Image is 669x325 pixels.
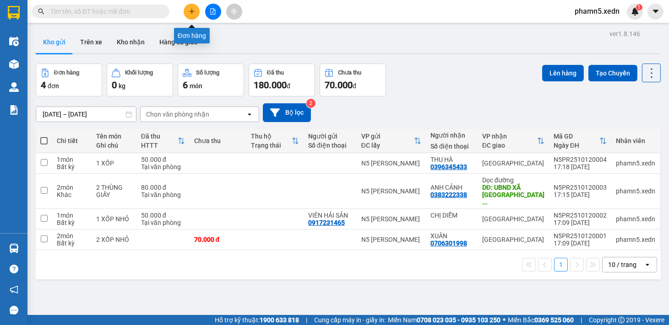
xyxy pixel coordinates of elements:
[215,315,299,325] span: Hỗ trợ kỹ thuật:
[588,65,637,81] button: Tạo Chuyến
[263,103,311,122] button: Bộ lọc
[190,82,202,90] span: món
[554,240,607,247] div: 17:09 [DATE]
[430,232,473,240] div: XUÂN
[361,133,414,140] div: VP gửi
[482,184,544,206] div: DĐ: UBND XÃ KHÁNH ĐÔNG KHÁNH SƠN
[9,82,19,92] img: warehouse-icon
[73,31,109,53] button: Trên xe
[482,176,544,184] div: Dọc đường
[11,59,40,102] b: Xe Đăng Nhân
[57,163,87,170] div: Bất kỳ
[260,316,299,324] strong: 1900 633 818
[430,163,467,170] div: 0396345433
[8,6,20,20] img: logo-vxr
[119,82,125,90] span: kg
[478,129,549,153] th: Toggle SortBy
[210,8,216,15] span: file-add
[56,13,91,56] b: Gửi khách hàng
[636,4,642,11] sup: 1
[249,64,315,96] button: Đã thu180.000đ
[609,29,640,39] div: ver 1.8.146
[503,318,506,322] span: ⚪️
[308,133,352,140] div: Người gửi
[267,69,284,76] div: Đã thu
[616,236,655,243] div: phamn5.xedn
[178,64,244,96] button: Số lượng6món
[57,184,87,191] div: 2 món
[96,160,132,167] div: 1 XỐP
[554,184,607,191] div: N5PR2510120003
[107,64,173,96] button: Khối lượng0kg
[141,142,178,149] div: HTTT
[57,156,87,163] div: 1 món
[361,160,421,167] div: N5 [PERSON_NAME]
[430,212,473,219] div: CHỊ DIỄM
[430,143,473,150] div: Số điện thoại
[10,306,18,314] span: message
[251,133,292,140] div: Thu hộ
[54,69,79,76] div: Đơn hàng
[361,187,421,195] div: N5 [PERSON_NAME]
[231,8,237,15] span: aim
[542,65,584,81] button: Lên hàng
[184,4,200,20] button: plus
[36,31,73,53] button: Kho gửi
[9,59,19,69] img: warehouse-icon
[112,80,117,91] span: 0
[36,107,136,122] input: Select a date range.
[194,236,242,243] div: 70.000 đ
[50,6,158,16] input: Tìm tên, số ĐT hoặc mã đơn
[10,285,18,294] span: notification
[652,7,660,16] span: caret-down
[482,160,544,167] div: [GEOGRAPHIC_DATA]
[314,315,386,325] span: Cung cấp máy in - giấy in:
[482,236,544,243] div: [GEOGRAPHIC_DATA]
[482,198,488,206] span: ...
[320,64,386,96] button: Chưa thu70.000đ
[647,4,664,20] button: caret-down
[141,184,185,191] div: 80.000 đ
[482,142,537,149] div: ĐC giao
[57,137,87,144] div: Chi tiết
[554,156,607,163] div: N5PR2510120004
[36,64,102,96] button: Đơn hàng4đơn
[417,316,500,324] strong: 0708 023 035 - 0935 103 250
[9,37,19,46] img: warehouse-icon
[338,69,361,76] div: Chưa thu
[388,315,500,325] span: Miền Nam
[141,212,185,219] div: 50.000 đ
[48,82,59,90] span: đơn
[430,240,467,247] div: 0706301998
[554,212,607,219] div: N5PR2510120002
[96,184,132,198] div: 2 THÙNG GIẤY
[361,215,421,223] div: N5 [PERSON_NAME]
[183,80,188,91] span: 6
[430,156,473,163] div: THU HÀ
[9,244,19,253] img: warehouse-icon
[77,35,126,42] b: [DOMAIN_NAME]
[57,240,87,247] div: Bất kỳ
[482,215,544,223] div: [GEOGRAPHIC_DATA]
[141,156,185,163] div: 50.000 đ
[96,215,132,223] div: 1 XỐP NHỎ
[361,142,414,149] div: ĐC lấy
[196,69,219,76] div: Số lượng
[146,110,209,119] div: Chọn văn phòng nhận
[38,8,44,15] span: search
[616,215,655,223] div: phamn5.xedn
[608,260,636,269] div: 10 / trang
[287,82,290,90] span: đ
[308,212,352,219] div: VIÊN HẢI SẢN
[308,219,345,226] div: 0917231465
[616,187,655,195] div: phamn5.xedn
[125,69,153,76] div: Khối lượng
[554,258,568,272] button: 1
[554,142,599,149] div: Ngày ĐH
[534,316,574,324] strong: 0369 525 060
[430,191,467,198] div: 0383222338
[141,163,185,170] div: Tại văn phòng
[361,236,421,243] div: N5 [PERSON_NAME]
[616,137,655,144] div: Nhân viên
[251,142,292,149] div: Trạng thái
